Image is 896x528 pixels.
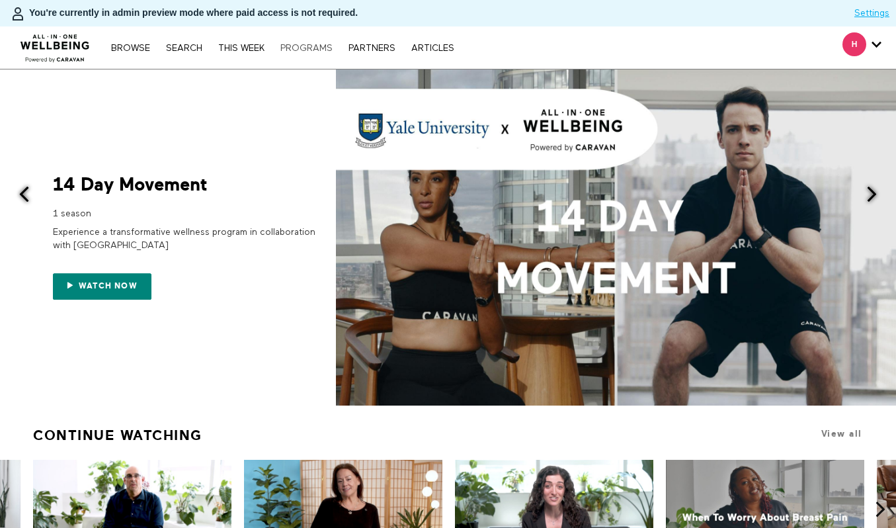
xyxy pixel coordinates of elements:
div: Secondary [833,26,891,69]
a: THIS WEEK [212,44,271,53]
img: person-bdfc0eaa9744423c596e6e1c01710c89950b1dff7c83b5d61d716cfd8139584f.svg [10,6,26,22]
a: View all [821,429,862,439]
a: Search [159,44,209,53]
a: ARTICLES [405,44,461,53]
a: Continue Watching [33,421,202,449]
a: PARTNERS [342,44,402,53]
a: PROGRAMS [274,44,339,53]
img: CARAVAN [15,24,95,64]
nav: Primary [104,41,460,54]
a: Browse [104,44,157,53]
a: Settings [854,7,889,20]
